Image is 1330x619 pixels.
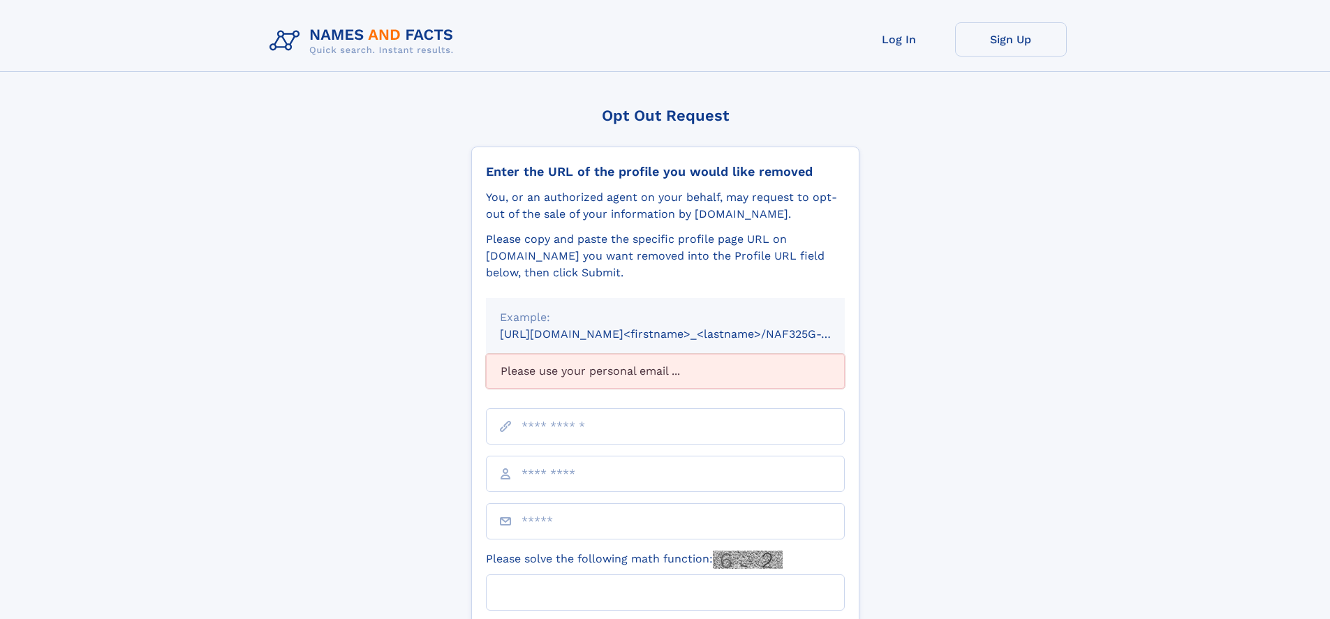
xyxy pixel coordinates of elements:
img: Logo Names and Facts [264,22,465,60]
div: Example: [500,309,831,326]
div: Please copy and paste the specific profile page URL on [DOMAIN_NAME] you want removed into the Pr... [486,231,845,281]
div: You, or an authorized agent on your behalf, may request to opt-out of the sale of your informatio... [486,189,845,223]
div: Please use your personal email ... [486,354,845,389]
div: Enter the URL of the profile you would like removed [486,164,845,179]
a: Log In [843,22,955,57]
label: Please solve the following math function: [486,551,783,569]
small: [URL][DOMAIN_NAME]<firstname>_<lastname>/NAF325G-xxxxxxxx [500,327,871,341]
a: Sign Up [955,22,1067,57]
div: Opt Out Request [471,107,859,124]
